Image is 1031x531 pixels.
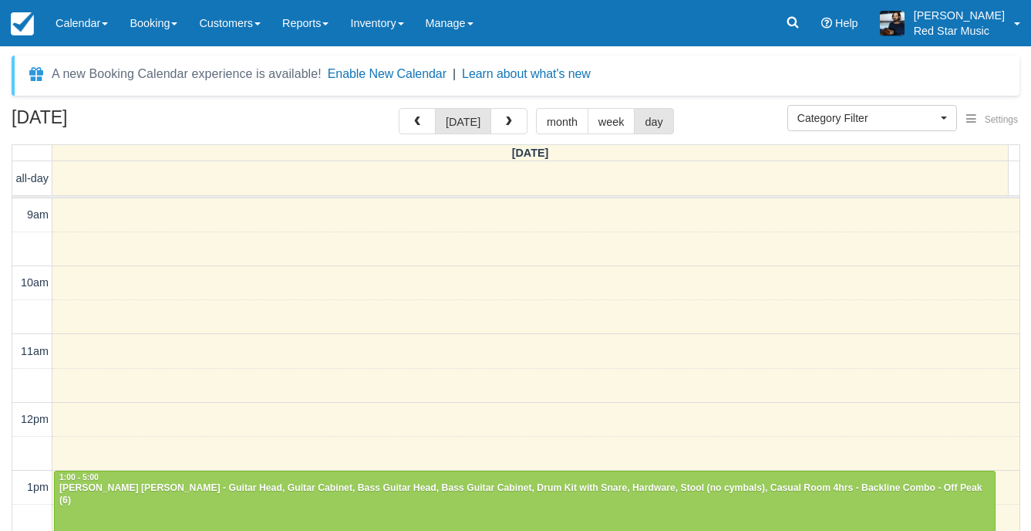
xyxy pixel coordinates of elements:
p: [PERSON_NAME] [914,8,1005,23]
button: week [588,108,635,134]
img: A1 [880,11,905,36]
button: Settings [957,109,1027,131]
div: A new Booking Calendar experience is available! [52,65,322,83]
span: Settings [985,114,1018,125]
span: Category Filter [797,110,937,126]
span: 1pm [27,481,49,493]
span: | [453,67,456,80]
div: [PERSON_NAME] [PERSON_NAME] - Guitar Head, Guitar Cabinet, Bass Guitar Head, Bass Guitar Cabinet,... [59,482,991,507]
span: 11am [21,345,49,357]
h2: [DATE] [12,108,207,137]
button: Enable New Calendar [328,66,446,82]
button: Category Filter [787,105,957,131]
a: Learn about what's new [462,67,591,80]
button: month [536,108,588,134]
span: 10am [21,276,49,289]
span: 12pm [21,413,49,425]
span: 9am [27,208,49,221]
span: all-day [16,172,49,184]
button: day [634,108,673,134]
p: Red Star Music [914,23,1005,39]
i: Help [821,18,832,29]
span: 1:00 - 5:00 [59,473,99,482]
img: checkfront-main-nav-mini-logo.png [11,12,34,36]
span: [DATE] [512,147,549,159]
button: [DATE] [435,108,491,134]
span: Help [835,17,858,29]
